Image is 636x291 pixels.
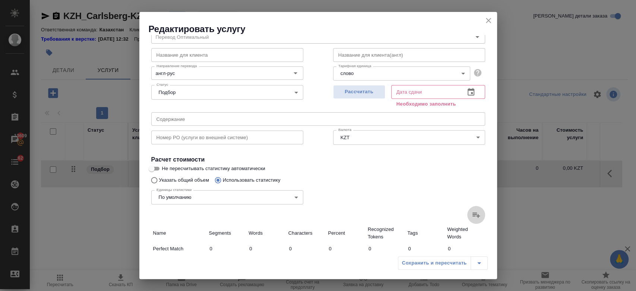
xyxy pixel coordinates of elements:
[338,70,356,76] button: слово
[333,66,470,81] div: слово
[149,23,497,35] h2: Редактировать услугу
[207,243,247,254] input: ✎ Введи что-нибудь
[247,243,287,254] input: ✎ Введи что-нибудь
[209,229,245,237] p: Segments
[405,243,445,254] input: ✎ Введи что-нибудь
[290,68,301,78] button: Open
[366,243,406,254] input: ✎ Введи что-нибудь
[288,229,325,237] p: Characters
[333,85,385,99] button: Рассчитать
[162,165,265,172] span: Не пересчитывать статистику автоматически
[151,190,303,204] div: По умолчанию
[407,229,443,237] p: Tags
[249,229,285,237] p: Words
[338,134,352,141] button: KZT
[483,15,494,26] button: close
[337,88,381,96] span: Рассчитать
[156,89,178,96] button: Подбор
[326,243,366,254] input: ✎ Введи что-нибудь
[398,256,488,270] div: split button
[287,243,326,254] input: ✎ Введи что-нибудь
[396,100,480,108] p: Необходимо заполнить
[153,245,205,253] p: Perfect Match
[151,85,303,99] div: Подбор
[328,229,364,237] p: Percent
[156,194,194,200] button: По умолчанию
[153,229,205,237] p: Name
[447,226,483,241] p: Weighted Words
[467,206,485,224] label: Добавить статистику
[368,226,404,241] p: Recognized Tokens
[445,243,485,254] input: ✎ Введи что-нибудь
[333,130,485,144] div: KZT
[151,155,485,164] h4: Расчет стоимости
